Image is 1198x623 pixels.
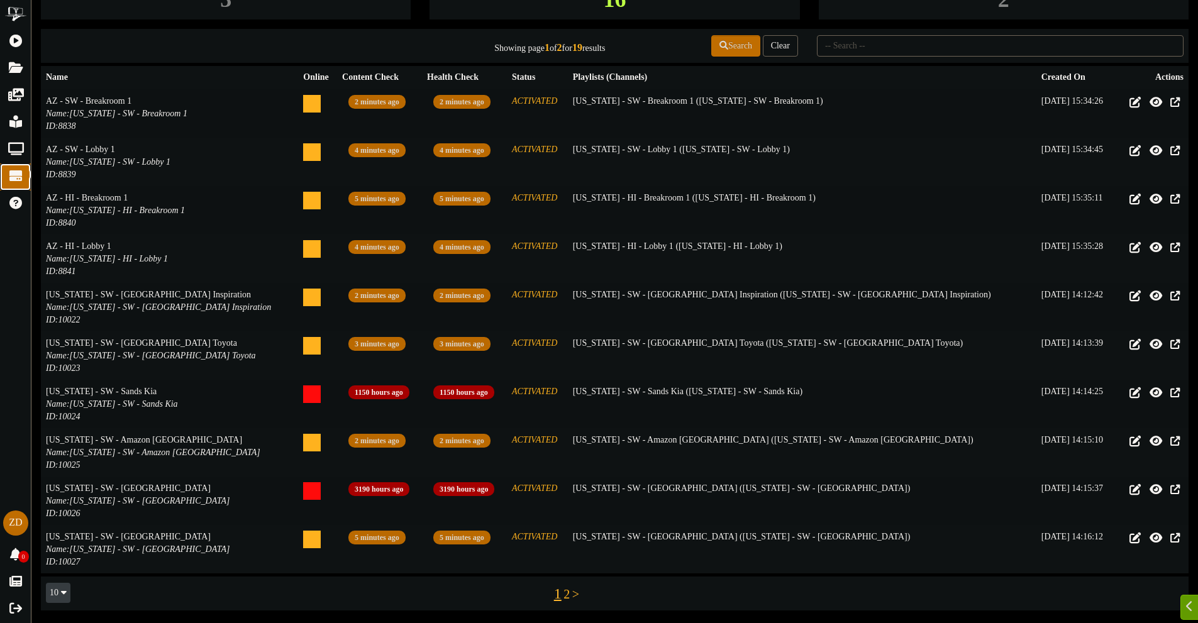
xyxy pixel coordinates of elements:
td: AZ - HI - Lobby 1 [41,234,298,283]
td: [US_STATE] - SW - Amazon [GEOGRAPHIC_DATA] ( [US_STATE] - SW - Amazon [GEOGRAPHIC_DATA] ) [568,428,1036,477]
div: 2 minutes ago [433,434,491,448]
td: [DATE] 14:13:39 [1036,331,1115,380]
i: ID: 10025 [46,460,80,470]
i: Name: [US_STATE] - SW - Breakroom 1 [46,109,187,118]
i: ACTIVATED [512,387,557,396]
i: Name: [US_STATE] - SW - [GEOGRAPHIC_DATA] [46,544,230,554]
i: Name: [US_STATE] - SW - [GEOGRAPHIC_DATA] Toyota [46,351,256,360]
th: Online [298,66,337,89]
div: 5 minutes ago [348,192,406,206]
th: Playlists (Channels) [568,66,1036,89]
th: Created On [1036,66,1115,89]
div: 1150 hours ago [433,385,494,399]
div: 2 minutes ago [433,289,491,302]
td: [US_STATE] - SW - [GEOGRAPHIC_DATA] Toyota [41,331,298,380]
td: [US_STATE] - SW - [GEOGRAPHIC_DATA] Toyota ( [US_STATE] - SW - [GEOGRAPHIC_DATA] Toyota ) [568,331,1036,380]
input: -- Search -- [817,35,1184,57]
th: Content Check [337,66,422,89]
div: 4 minutes ago [433,143,491,157]
div: 3 minutes ago [433,337,491,351]
td: [US_STATE] - SW - Sands Kia [41,380,298,428]
td: [US_STATE] - SW - [GEOGRAPHIC_DATA] [41,525,298,573]
td: AZ - HI - Breakroom 1 [41,186,298,234]
i: Name: [US_STATE] - SW - Sands Kia [46,399,178,409]
i: ID: 8838 [46,121,75,131]
i: ID: 10022 [46,315,80,324]
div: 3190 hours ago [433,482,494,496]
strong: 19 [572,42,582,53]
i: Name: [US_STATE] - SW - [GEOGRAPHIC_DATA] Inspiration [46,302,271,312]
i: Name: [US_STATE] - HI - Lobby 1 [46,254,168,263]
td: [US_STATE] - SW - Sands Kia ( [US_STATE] - SW - Sands Kia ) [568,380,1036,428]
div: 4 minutes ago [348,143,406,157]
td: [DATE] 14:15:37 [1036,477,1115,525]
td: [US_STATE] - SW - [GEOGRAPHIC_DATA] [41,477,298,525]
div: ZD [3,510,28,536]
td: [DATE] 15:34:26 [1036,89,1115,138]
div: 5 minutes ago [433,531,491,544]
td: [US_STATE] - SW - Amazon [GEOGRAPHIC_DATA] [41,428,298,477]
th: Status [507,66,568,89]
i: ID: 8840 [46,218,75,228]
i: ID: 8839 [46,170,75,179]
th: Name [41,66,298,89]
td: [US_STATE] - SW - Breakroom 1 ( [US_STATE] - SW - Breakroom 1 ) [568,89,1036,138]
button: 10 [46,583,70,603]
i: ID: 10024 [46,412,80,421]
i: ACTIVATED [512,435,557,444]
div: 3 minutes ago [348,337,406,351]
a: > [572,587,579,601]
strong: 2 [557,42,562,53]
i: ACTIVATED [512,290,557,299]
strong: 1 [545,42,550,53]
i: Name: [US_STATE] - SW - [GEOGRAPHIC_DATA] [46,496,230,505]
button: Search [711,35,760,57]
td: [US_STATE] - HI - Lobby 1 ( [US_STATE] - HI - Lobby 1 ) [568,234,1036,283]
i: ACTIVATED [512,241,557,251]
td: [US_STATE] - SW - [GEOGRAPHIC_DATA] Inspiration ( [US_STATE] - SW - [GEOGRAPHIC_DATA] Inspiration ) [568,283,1036,331]
td: [US_STATE] - HI - Breakroom 1 ( [US_STATE] - HI - Breakroom 1 ) [568,186,1036,234]
i: Name: [US_STATE] - SW - Amazon [GEOGRAPHIC_DATA] [46,448,260,457]
i: ID: 10026 [46,509,80,518]
div: 2 minutes ago [433,95,491,109]
th: Actions [1115,66,1189,89]
div: 2 minutes ago [348,289,406,302]
td: [US_STATE] - SW - [GEOGRAPHIC_DATA] ( [US_STATE] - SW - [GEOGRAPHIC_DATA] ) [568,477,1036,525]
div: 1150 hours ago [348,385,409,399]
div: 4 minutes ago [433,240,491,254]
td: [DATE] 15:34:45 [1036,138,1115,186]
i: ACTIVATED [512,96,557,106]
td: AZ - SW - Lobby 1 [41,138,298,186]
div: 5 minutes ago [433,192,491,206]
span: 0 [18,551,29,563]
td: [DATE] 14:14:25 [1036,380,1115,428]
td: [US_STATE] - SW - Lobby 1 ( [US_STATE] - SW - Lobby 1 ) [568,138,1036,186]
button: Clear [763,35,798,57]
th: Health Check [422,66,507,89]
i: ID: 10027 [46,557,80,566]
i: Name: [US_STATE] - HI - Breakroom 1 [46,206,185,215]
div: 3190 hours ago [348,482,409,496]
i: Name: [US_STATE] - SW - Lobby 1 [46,157,170,167]
td: [US_STATE] - SW - [GEOGRAPHIC_DATA] ( [US_STATE] - SW - [GEOGRAPHIC_DATA] ) [568,525,1036,573]
td: [DATE] 15:35:28 [1036,234,1115,283]
td: [DATE] 15:35:11 [1036,186,1115,234]
div: Showing page of for results [422,34,614,55]
td: AZ - SW - Breakroom 1 [41,89,298,138]
td: [DATE] 14:16:12 [1036,525,1115,573]
i: ID: 8841 [46,267,75,276]
i: ACTIVATED [512,145,557,154]
i: ID: 10023 [46,363,80,373]
i: ACTIVATED [512,193,557,202]
div: 4 minutes ago [348,240,406,254]
a: 2 [563,587,570,601]
td: [DATE] 14:15:10 [1036,428,1115,477]
i: ACTIVATED [512,483,557,493]
i: ACTIVATED [512,338,557,348]
i: ACTIVATED [512,532,557,541]
td: [DATE] 14:12:42 [1036,283,1115,331]
a: 1 [554,585,562,602]
td: [US_STATE] - SW - [GEOGRAPHIC_DATA] Inspiration [41,283,298,331]
div: 5 minutes ago [348,531,406,544]
div: 2 minutes ago [348,434,406,448]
